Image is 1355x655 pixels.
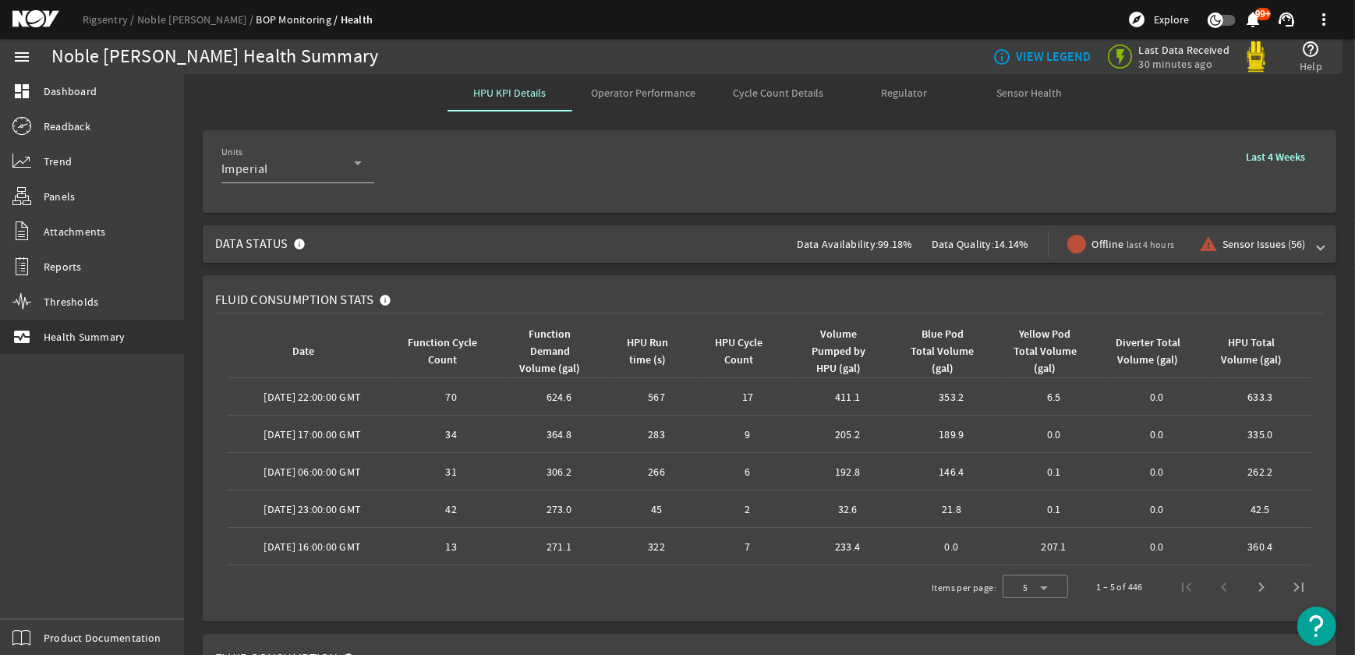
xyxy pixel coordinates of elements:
[12,327,31,346] mat-icon: monitor_heart
[1111,501,1202,517] div: 0.0
[1280,568,1318,606] button: Last page
[514,326,586,377] div: Function Demand Volume (gal)
[234,539,391,554] div: [DATE] 16:00:00 GMT
[1154,12,1189,27] span: Explore
[907,464,996,480] div: 146.4
[1127,239,1174,251] span: last 4 hours
[1009,539,1099,554] div: 207.1
[1222,236,1305,252] span: Sensor Issues (56)
[992,48,1005,66] mat-icon: info_outline
[341,12,373,27] a: Health
[1243,568,1280,606] button: Next page
[804,326,874,377] div: Volume Pumped by HPU (gal)
[292,343,314,360] div: Date
[907,501,996,517] div: 21.8
[1245,12,1261,28] button: 99+
[511,326,600,377] div: Function Demand Volume (gal)
[706,335,782,369] div: HPU Cycle Count
[404,539,499,554] div: 13
[706,464,788,480] div: 6
[474,87,547,98] span: HPU KPI Details
[83,12,137,27] a: Rigsentry
[1277,10,1296,29] mat-icon: support_agent
[619,464,694,480] div: 266
[801,326,888,377] div: Volume Pumped by HPU (gal)
[215,225,312,263] mat-panel-title: Data Status
[404,501,499,517] div: 42
[1009,464,1099,480] div: 0.1
[907,427,996,442] div: 189.9
[1215,389,1305,405] div: 633.3
[1127,10,1146,29] mat-icon: explore
[215,292,374,308] span: Fluid Consumption Stats
[404,427,499,442] div: 34
[1139,43,1230,57] span: Last Data Received
[801,427,894,442] div: 205.2
[1009,326,1092,377] div: Yellow Pod Total Volume (gal)
[1199,235,1212,253] mat-icon: warning
[801,389,894,405] div: 411.1
[404,335,493,369] div: Function Cycle Count
[801,539,894,554] div: 233.4
[591,87,695,98] span: Operator Performance
[12,48,31,66] mat-icon: menu
[706,539,788,554] div: 7
[44,224,106,239] span: Attachments
[706,427,788,442] div: 9
[44,119,90,134] span: Readback
[44,630,161,646] span: Product Documentation
[234,427,391,442] div: [DATE] 17:00:00 GMT
[1096,579,1143,595] div: 1 – 5 of 446
[1139,57,1230,71] span: 30 minutes ago
[1009,389,1099,405] div: 6.5
[44,329,126,345] span: Health Summary
[44,154,72,169] span: Trend
[907,539,996,554] div: 0.0
[1218,335,1285,369] div: HPU Total Volume (gal)
[12,82,31,101] mat-icon: dashboard
[44,259,82,274] span: Reports
[1009,501,1099,517] div: 0.1
[1111,389,1202,405] div: 0.0
[1009,427,1099,442] div: 0.0
[619,335,688,369] div: HPU Run time (s)
[234,343,385,360] div: Date
[619,389,694,405] div: 567
[1244,10,1263,29] mat-icon: notifications
[1297,607,1336,646] button: Open Resource Center
[1111,539,1202,554] div: 0.0
[619,427,694,442] div: 283
[1246,150,1305,165] b: Last 4 Weeks
[996,87,1062,98] span: Sensor Health
[256,12,341,27] a: BOP Monitoring
[909,326,976,377] div: Blue Pod Total Volume (gal)
[932,580,996,596] div: Items per page:
[1121,7,1195,32] button: Explore
[932,237,994,251] span: Data Quality:
[1215,539,1305,554] div: 360.4
[1111,427,1202,442] div: 0.0
[907,389,996,405] div: 353.2
[801,464,894,480] div: 192.8
[511,464,607,480] div: 306.2
[44,189,76,204] span: Panels
[1215,464,1305,480] div: 262.2
[1092,236,1175,253] span: Offline
[1305,1,1343,38] button: more_vert
[234,464,391,480] div: [DATE] 06:00:00 GMT
[221,161,268,177] span: Imperial
[137,12,256,27] a: Noble [PERSON_NAME]
[1302,40,1321,58] mat-icon: help_outline
[44,294,99,310] span: Thresholds
[404,389,499,405] div: 70
[619,501,694,517] div: 45
[797,237,879,251] span: Data Availability:
[1193,230,1311,258] button: Sensor Issues (56)
[1215,427,1305,442] div: 335.0
[1111,464,1202,480] div: 0.0
[1240,41,1272,73] img: Yellowpod.svg
[801,501,894,517] div: 32.6
[1113,335,1182,369] div: Diverter Total Volume (gal)
[1011,326,1078,377] div: Yellow Pod Total Volume (gal)
[986,43,1098,71] button: VIEW LEGEND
